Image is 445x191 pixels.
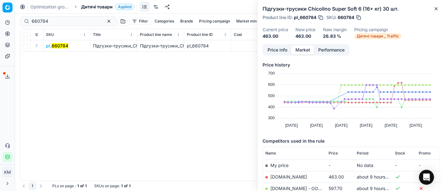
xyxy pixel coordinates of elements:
[37,182,45,190] button: Go to next page
[329,186,342,191] span: 597.70
[419,151,431,156] span: Promo
[335,123,347,128] text: [DATE]
[3,168,12,177] span: КM
[354,33,402,39] span: Дитячі товари _ Traffic
[81,4,134,10] span: Дитячі товариApplied
[360,123,372,128] text: [DATE]
[329,174,344,179] span: 463.00
[268,93,275,98] text: 500
[85,184,87,189] strong: 1
[263,27,288,32] dt: Current price
[32,18,100,24] input: Search by SKU or title
[52,184,74,189] span: PLs on page
[187,32,213,37] span: Product line ID
[385,123,397,128] text: [DATE]
[234,32,242,37] span: Cost
[395,151,406,156] span: Stock
[263,5,440,12] h2: Підгузки-трусики Chicolino Super Soft 6 (16+ кг) 30 шт.
[46,43,68,49] button: pl_660784
[81,4,113,10] span: Дитячі товари
[270,174,307,179] a: [DOMAIN_NAME]
[326,159,354,171] td: -
[323,33,347,39] dd: 26.83 %
[33,42,40,49] button: Expand
[197,17,233,25] button: Pricing campaign
[310,123,323,128] text: [DATE]
[263,15,293,20] span: Product line ID :
[20,182,45,190] nav: pagination
[124,184,128,189] strong: of
[268,82,275,87] text: 600
[33,31,40,38] button: Expand all
[329,151,338,156] span: Price
[265,151,276,156] span: Name
[314,46,349,55] button: Performance
[46,43,68,49] span: pl_
[30,4,134,10] nav: breadcrumb
[338,14,354,21] span: 660784
[234,17,300,25] button: Market min price competitor name
[129,184,130,189] strong: 1
[263,46,291,55] button: Price info
[80,184,84,189] strong: of
[357,174,394,179] span: about 9 hours ago
[326,15,336,20] span: SKU :
[263,33,288,39] dd: 463.00
[115,4,134,10] span: Applied
[268,105,275,109] text: 400
[3,167,13,177] button: КM
[152,17,176,25] button: Categories
[291,46,314,55] button: Market
[93,43,214,48] span: Підгузки-трусики_Chicolino_Super_Soft_6_(16+_кг)_30_шт.
[129,17,151,25] button: Filter
[46,32,54,37] span: SKU
[29,182,36,190] button: 1
[285,123,298,128] text: [DATE]
[30,4,70,10] a: Optimization groups
[357,186,394,191] span: about 9 hours ago
[52,43,68,48] mark: 660784
[416,159,440,171] td: -
[121,184,123,189] strong: 1
[268,115,275,120] text: 300
[270,163,289,168] span: My price
[234,43,275,49] div: 338.77
[94,184,120,189] span: SKUs on page :
[140,43,182,49] div: Підгузки-трусики_Chicolino_Super_Soft_6_(16+_кг)_30_шт.
[419,170,434,185] div: Open Intercom Messenger
[268,71,275,76] text: 700
[354,27,402,32] dt: Pricing campaign
[294,14,316,21] span: pl_660784
[357,151,368,156] span: Period
[178,17,195,25] button: Brands
[263,62,440,68] h5: Price history
[270,186,353,191] a: [DOMAIN_NAME] - ООО «Эпицентр К»
[140,32,172,37] span: Product line name
[52,184,87,189] div: :
[77,184,79,189] strong: 1
[393,159,416,171] td: -
[354,159,393,171] td: No data
[295,27,315,32] dt: New price
[410,123,422,128] text: [DATE]
[93,32,101,37] span: Title
[323,27,347,32] dt: New margin
[295,33,315,39] dd: 463.00
[187,43,228,49] div: pl_660784
[20,182,28,190] button: Go to previous page
[263,138,440,144] h5: Competitors used in the rule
